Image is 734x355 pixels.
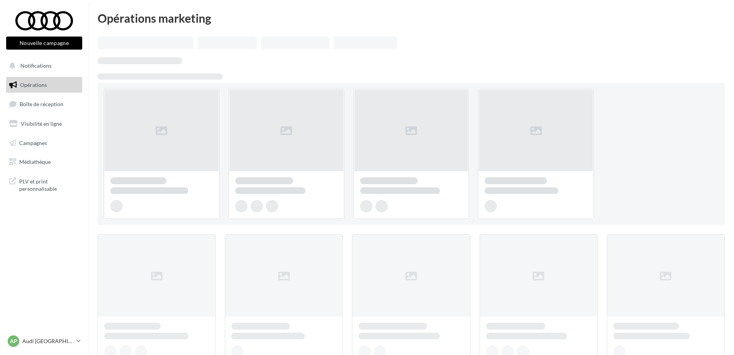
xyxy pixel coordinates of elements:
[19,139,47,146] span: Campagnes
[20,62,51,69] span: Notifications
[20,101,63,107] span: Boîte de réception
[22,337,73,345] p: Audi [GEOGRAPHIC_DATA] 16
[5,96,84,112] a: Boîte de réception
[5,173,84,196] a: PLV et print personnalisable
[5,116,84,132] a: Visibilité en ligne
[5,135,84,151] a: Campagnes
[6,37,82,50] button: Nouvelle campagne
[5,154,84,170] a: Médiathèque
[19,176,79,193] span: PLV et print personnalisable
[21,120,62,127] span: Visibilité en ligne
[20,82,47,88] span: Opérations
[19,158,51,165] span: Médiathèque
[10,337,17,345] span: AP
[5,58,81,74] button: Notifications
[5,77,84,93] a: Opérations
[98,12,725,24] div: Opérations marketing
[6,334,82,348] a: AP Audi [GEOGRAPHIC_DATA] 16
